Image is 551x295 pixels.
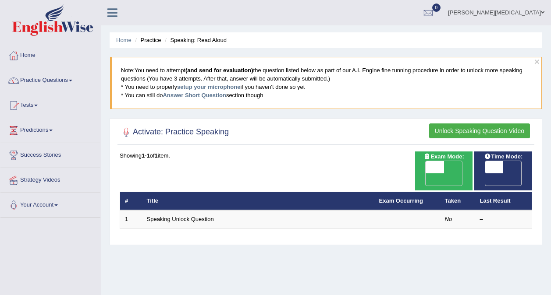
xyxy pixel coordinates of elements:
a: Practice Questions [0,68,100,90]
b: 1-1 [142,152,150,159]
a: Speaking Unlock Question [147,216,214,222]
th: Taken [440,192,475,210]
div: – [480,215,527,224]
li: Practice [133,36,161,44]
b: (and send for evaluation) [185,67,253,74]
a: Predictions [0,118,100,140]
td: 1 [120,210,142,228]
span: Time Mode: [480,152,526,161]
b: 1 [155,152,158,159]
th: Title [142,192,374,210]
a: Strategy Videos [0,168,100,190]
th: # [120,192,142,210]
button: Unlock Speaking Question Video [429,123,530,138]
a: Answer Short Question [163,92,226,98]
a: Home [116,37,132,43]
span: 0 [432,4,441,12]
a: Your Account [0,193,100,215]
th: Last Result [475,192,532,210]
em: No [445,216,452,222]
a: Home [0,43,100,65]
li: Speaking: Read Aloud [163,36,227,44]
a: setup your microphone [177,84,240,90]
a: Success Stories [0,143,100,165]
div: Showing of item. [120,151,532,160]
a: Exam Occurring [379,197,423,204]
span: Note: [121,67,135,74]
div: Show exams occurring in exams [415,151,473,190]
blockquote: You need to attempt the question listed below as part of our A.I. Engine fine tunning procedure i... [110,57,542,109]
a: Tests [0,93,100,115]
span: Exam Mode: [420,152,467,161]
button: × [534,57,540,66]
h2: Activate: Practice Speaking [120,126,229,139]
